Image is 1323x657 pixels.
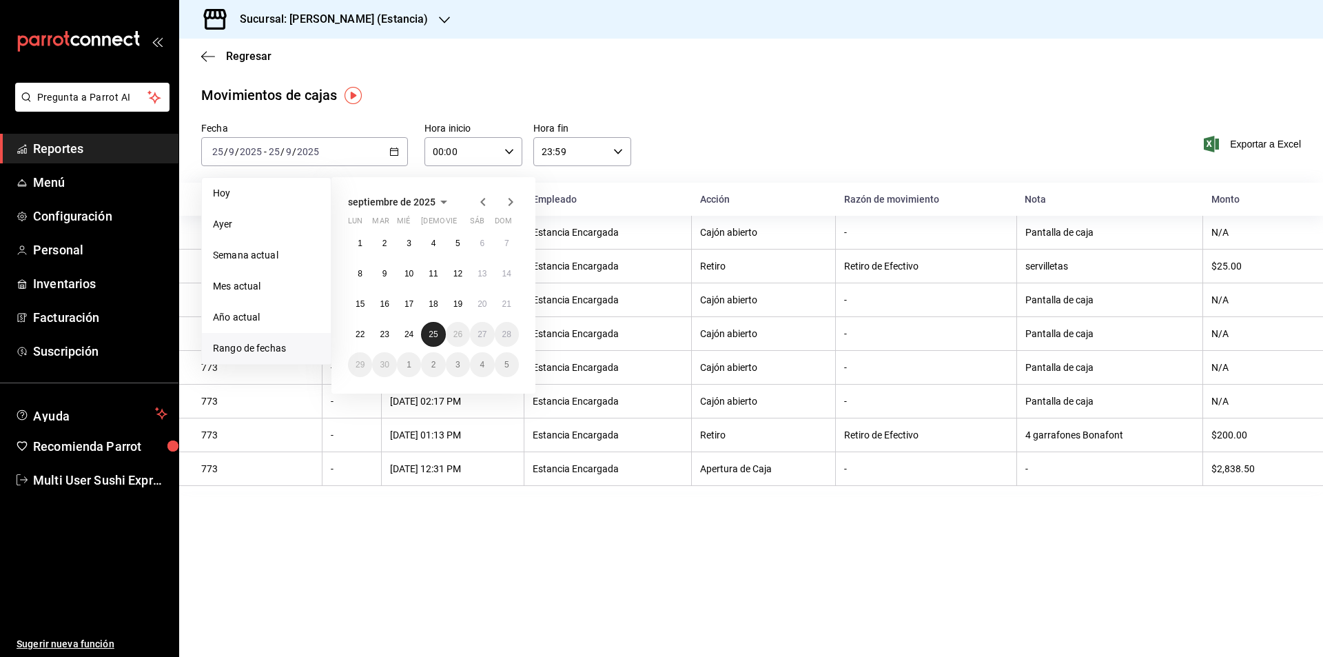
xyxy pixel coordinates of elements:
span: Multi User Sushi Express [33,471,167,489]
abbr: 11 de septiembre de 2025 [429,269,438,279]
div: Pantalla de caja [1025,362,1195,373]
div: $25.00 [1211,261,1301,272]
span: - [264,146,267,157]
button: 3 de octubre de 2025 [446,352,470,377]
div: - [844,362,1007,373]
span: Exportar a Excel [1207,136,1301,152]
span: Reportes [33,139,167,158]
span: Recomienda Parrot [33,437,167,456]
abbr: 16 de septiembre de 2025 [380,299,389,309]
button: 21 de septiembre de 2025 [495,292,519,316]
div: Nota [1025,194,1195,205]
abbr: 19 de septiembre de 2025 [453,299,462,309]
span: Hoy [213,186,320,201]
div: - [844,294,1007,305]
div: - [1025,463,1195,474]
div: Monto [1211,194,1301,205]
div: Estancia Encargada [533,227,683,238]
div: Acción [700,194,828,205]
span: / [292,146,296,157]
div: Cajón abierto [700,294,827,305]
button: 14 de septiembre de 2025 [495,261,519,286]
abbr: 5 de septiembre de 2025 [455,239,460,248]
div: Retiro de Efectivo [844,261,1007,272]
button: 30 de septiembre de 2025 [372,352,396,377]
div: 773 [201,396,314,407]
abbr: 12 de septiembre de 2025 [453,269,462,279]
abbr: 5 de octubre de 2025 [504,360,509,370]
img: Tooltip marker [345,87,362,104]
abbr: 2 de septiembre de 2025 [382,239,387,248]
button: 6 de septiembre de 2025 [470,231,494,256]
span: Suscripción [33,342,167,361]
div: Retiro de Efectivo [844,429,1007,441]
div: [DATE] 12:31 PM [390,463,515,474]
span: Año actual [213,310,320,325]
div: N/A [1211,362,1301,373]
abbr: 17 de septiembre de 2025 [404,299,413,309]
abbr: viernes [446,216,457,231]
div: Cajón abierto [700,227,827,238]
div: $2,838.50 [1211,463,1301,474]
input: -- [268,146,280,157]
abbr: 7 de septiembre de 2025 [504,239,509,248]
button: 7 de septiembre de 2025 [495,231,519,256]
input: -- [285,146,292,157]
abbr: martes [372,216,389,231]
div: N/A [1211,227,1301,238]
span: Menú [33,173,167,192]
button: 29 de septiembre de 2025 [348,352,372,377]
abbr: 29 de septiembre de 2025 [356,360,365,370]
label: Hora inicio [424,123,522,133]
abbr: jueves [421,216,502,231]
button: 16 de septiembre de 2025 [372,292,396,316]
div: Estancia Encargada [533,429,683,441]
button: 15 de septiembre de 2025 [348,292,372,316]
input: -- [228,146,235,157]
div: [DATE] 01:13 PM [390,429,515,441]
abbr: 15 de septiembre de 2025 [356,299,365,309]
div: N/A [1211,396,1301,407]
div: - [331,362,373,373]
abbr: 25 de septiembre de 2025 [429,330,438,339]
button: 1 de septiembre de 2025 [348,231,372,256]
div: Estancia Encargada [533,362,683,373]
div: Empleado [533,194,684,205]
div: - [331,396,373,407]
div: 773 [201,463,314,474]
button: Regresar [201,50,271,63]
button: 9 de septiembre de 2025 [372,261,396,286]
div: Apertura de Caja [700,463,827,474]
abbr: 2 de octubre de 2025 [431,360,436,370]
span: Personal [33,241,167,259]
button: 23 de septiembre de 2025 [372,322,396,347]
abbr: sábado [470,216,484,231]
button: 3 de septiembre de 2025 [397,231,421,256]
span: Ayer [213,217,320,232]
div: Pantalla de caja [1025,396,1195,407]
div: Estancia Encargada [533,463,683,474]
div: - [844,227,1007,238]
button: 26 de septiembre de 2025 [446,322,470,347]
div: Estancia Encargada [533,396,683,407]
div: Pantalla de caja [1025,294,1195,305]
div: Cajón abierto [700,396,827,407]
button: 4 de octubre de 2025 [470,352,494,377]
div: $200.00 [1211,429,1301,441]
button: open_drawer_menu [152,36,163,47]
button: 12 de septiembre de 2025 [446,261,470,286]
div: 4 garrafones Bonafont [1025,429,1195,441]
span: / [235,146,239,157]
span: Semana actual [213,248,320,263]
div: servilletas [1025,261,1195,272]
div: Estancia Encargada [533,328,683,339]
button: 19 de septiembre de 2025 [446,292,470,316]
abbr: 13 de septiembre de 2025 [478,269,486,279]
button: 27 de septiembre de 2025 [470,322,494,347]
div: [DATE] 02:17 PM [390,396,515,407]
button: 22 de septiembre de 2025 [348,322,372,347]
div: 773 [201,429,314,441]
button: 20 de septiembre de 2025 [470,292,494,316]
div: - [331,463,373,474]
